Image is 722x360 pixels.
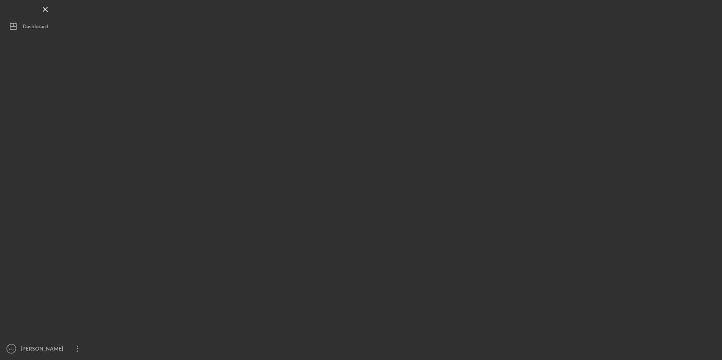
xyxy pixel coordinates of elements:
[23,19,48,36] div: Dashboard
[4,19,87,34] button: Dashboard
[4,341,87,356] button: FS[PERSON_NAME]
[19,341,68,358] div: [PERSON_NAME]
[9,347,14,351] text: FS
